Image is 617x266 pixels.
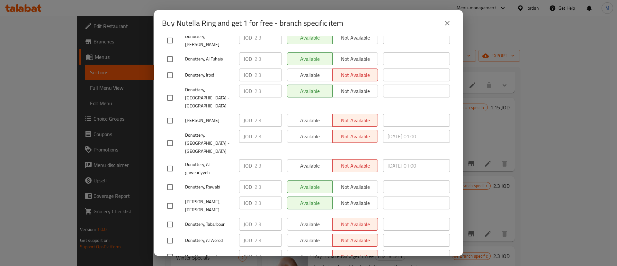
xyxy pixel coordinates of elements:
p: JOD [244,199,252,207]
span: Donuttery, Al Fuhais [185,55,234,63]
input: Please enter price [255,85,282,97]
span: Donuttery, Tabarbour [185,220,234,228]
span: Donuttery, Al ghweariyyeh [185,161,234,177]
input: Please enter price [255,159,282,172]
p: JOD [244,183,252,191]
input: Please enter price [255,250,282,263]
p: JOD [244,87,252,95]
p: JOD [244,252,252,260]
p: JOD [244,34,252,41]
span: Donuttery, [GEOGRAPHIC_DATA] - [GEOGRAPHIC_DATA] [185,131,234,155]
h2: Buy Nutella Ring and get 1 for free - branch specific item [162,18,343,28]
input: Please enter price [255,218,282,231]
p: JOD [244,71,252,79]
input: Please enter price [255,130,282,143]
span: Donuttery, Irbid [185,71,234,79]
button: close [440,15,455,31]
input: Please enter price [255,69,282,81]
input: Please enter price [255,31,282,44]
p: JOD [244,55,252,63]
input: Please enter price [255,180,282,193]
input: Please enter price [255,114,282,127]
span: Donuttery, Al Worod [185,236,234,244]
p: JOD [244,220,252,228]
span: Donuttery, Rawabi [185,183,234,191]
p: JOD [244,162,252,170]
p: JOD [244,133,252,140]
input: Please enter price [255,197,282,209]
span: [PERSON_NAME] [185,116,234,124]
span: Donuttery, [PERSON_NAME] [185,32,234,49]
input: Please enter price [255,234,282,247]
span: [PERSON_NAME], [PERSON_NAME] [185,198,234,214]
input: Please enter price [255,52,282,65]
p: JOD [244,116,252,124]
p: JOD [244,236,252,244]
span: Donuttery, Khalda [185,252,234,261]
span: Donuttery, [GEOGRAPHIC_DATA] - [GEOGRAPHIC_DATA] [185,86,234,110]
